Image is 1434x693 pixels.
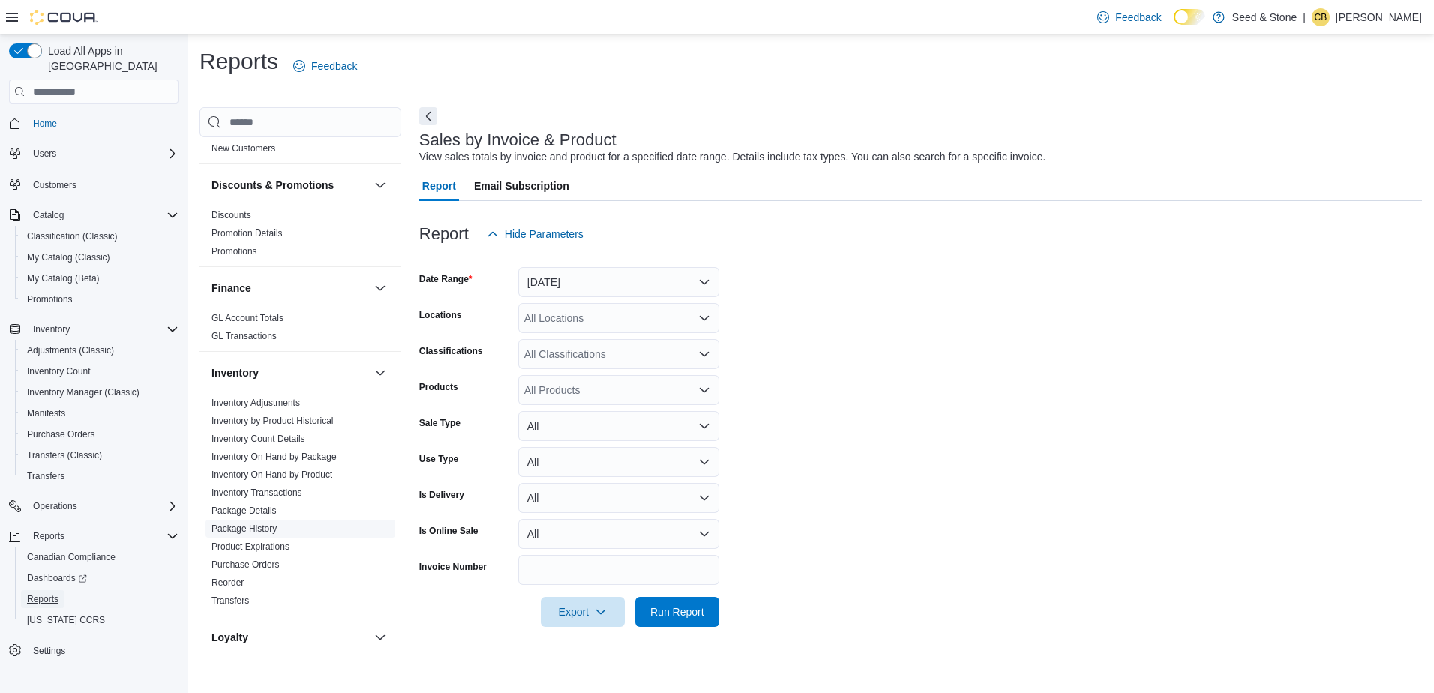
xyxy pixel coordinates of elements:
span: Dark Mode [1174,25,1174,25]
span: Reports [21,590,178,608]
span: New Customers [211,142,275,154]
span: Inventory Adjustments [211,397,300,409]
a: Inventory by Product Historical [211,415,334,426]
div: Inventory [199,394,401,616]
span: Discounts [211,209,251,221]
button: All [518,519,719,549]
button: Classification (Classic) [15,226,184,247]
a: Inventory On Hand by Package [211,451,337,462]
span: My Catalog (Beta) [21,269,178,287]
button: Run Report [635,597,719,627]
span: Classification (Classic) [27,230,118,242]
button: My Catalog (Classic) [15,247,184,268]
label: Classifications [419,345,483,357]
span: Reports [27,527,178,545]
span: Inventory Manager (Classic) [21,383,178,401]
span: Purchase Orders [21,425,178,443]
button: Discounts & Promotions [371,176,389,194]
a: Package Details [211,505,277,516]
button: Next [419,107,437,125]
h3: Inventory [211,365,259,380]
a: [US_STATE] CCRS [21,611,111,629]
button: Users [3,143,184,164]
span: Feedback [311,58,357,73]
span: Purchase Orders [211,559,280,571]
button: Canadian Compliance [15,547,184,568]
a: Transfers [211,595,249,606]
div: View sales totals by invoice and product for a specified date range. Details include tax types. Y... [419,149,1046,165]
span: Hide Parameters [505,226,583,241]
a: Discounts [211,210,251,220]
a: Reports [21,590,64,608]
a: GL Account Totals [211,313,283,323]
span: Package Details [211,505,277,517]
h3: Loyalty [211,630,248,645]
button: Settings [3,640,184,661]
a: Dashboards [21,569,93,587]
button: [US_STATE] CCRS [15,610,184,631]
h3: Finance [211,280,251,295]
button: Customers [3,173,184,195]
a: Classification (Classic) [21,227,124,245]
span: Transfers (Classic) [21,446,178,464]
button: Inventory [3,319,184,340]
button: All [518,411,719,441]
div: Finance [199,309,401,351]
h1: Reports [199,46,278,76]
button: Reports [15,589,184,610]
span: Export [550,597,616,627]
button: All [518,483,719,513]
span: Product Expirations [211,541,289,553]
label: Products [419,381,458,393]
span: Users [33,148,56,160]
a: Feedback [1091,2,1167,32]
span: GL Account Totals [211,312,283,324]
button: Catalog [3,205,184,226]
p: | [1303,8,1306,26]
button: Manifests [15,403,184,424]
span: Inventory Count Details [211,433,305,445]
button: Finance [211,280,368,295]
button: Operations [27,497,83,515]
a: Home [27,115,63,133]
button: Discounts & Promotions [211,178,368,193]
span: Inventory Count [21,362,178,380]
button: Export [541,597,625,627]
label: Locations [419,309,462,321]
button: My Catalog (Beta) [15,268,184,289]
button: Purchase Orders [15,424,184,445]
label: Sale Type [419,417,460,429]
button: Reports [3,526,184,547]
button: Inventory Manager (Classic) [15,382,184,403]
a: Inventory Manager (Classic) [21,383,145,401]
span: Adjustments (Classic) [27,344,114,356]
span: Settings [27,641,178,660]
a: Inventory Transactions [211,487,302,498]
a: Feedback [287,51,363,81]
span: Run Report [650,604,704,619]
span: Promotion Details [211,227,283,239]
a: Inventory Adjustments [211,397,300,408]
label: Is Delivery [419,489,464,501]
button: Open list of options [698,312,710,324]
a: Purchase Orders [211,559,280,570]
span: Canadian Compliance [21,548,178,566]
p: [PERSON_NAME] [1336,8,1422,26]
span: Settings [33,645,65,657]
span: My Catalog (Classic) [27,251,110,263]
h3: Sales by Invoice & Product [419,131,616,149]
span: My Catalog (Beta) [27,272,100,284]
a: My Catalog (Beta) [21,269,106,287]
label: Use Type [419,453,458,465]
span: Canadian Compliance [27,551,115,563]
span: Dashboards [27,572,87,584]
img: Cova [30,10,97,25]
span: Inventory On Hand by Product [211,469,332,481]
input: Dark Mode [1174,9,1205,25]
a: Adjustments (Classic) [21,341,120,359]
span: Reports [33,530,64,542]
span: Report [422,171,456,201]
p: Seed & Stone [1232,8,1297,26]
span: Inventory by Product Historical [211,415,334,427]
label: Invoice Number [419,561,487,573]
